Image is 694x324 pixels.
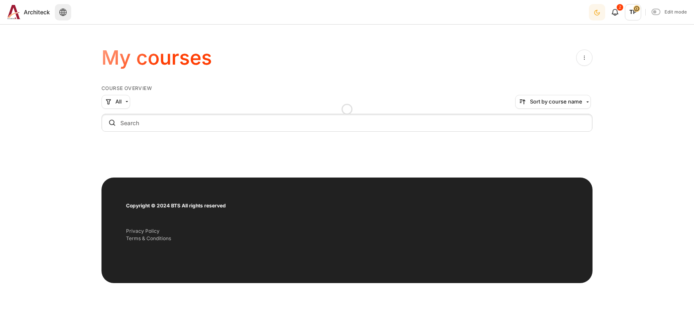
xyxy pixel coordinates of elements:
[515,95,591,109] button: Sorting drop-down menu
[590,4,604,20] div: Dark Mode
[101,114,593,132] input: Search
[4,5,50,19] a: Architeck Architeck
[126,202,226,209] strong: Copyright © 2024 BTS All rights reserved
[55,4,71,20] button: Languages
[101,95,130,109] button: Grouping drop-down menu
[530,98,582,106] span: Sort by course name
[607,4,623,20] div: Show notification window with 2 new notifications
[625,4,641,20] a: User menu
[7,5,20,19] img: Architeck
[589,4,605,20] button: Light Mode Dark Mode
[126,228,160,234] a: Privacy Policy
[101,85,593,92] h5: Course overview
[24,8,50,16] span: Architeck
[101,95,593,133] div: Course overview controls
[625,4,641,20] span: TP
[126,235,171,241] a: Terms & Conditions
[101,45,212,70] h1: My courses
[617,4,623,11] div: 2
[115,98,122,106] span: All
